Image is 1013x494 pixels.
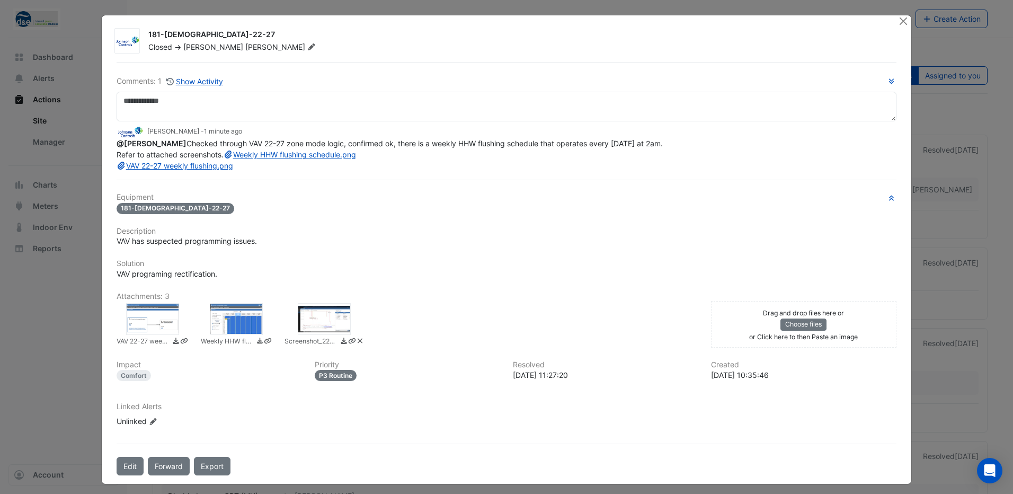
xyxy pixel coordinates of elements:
[117,457,144,475] button: Edit
[749,333,858,341] small: or Click here to then Paste an image
[315,360,500,369] h6: Priority
[117,259,896,268] h6: Solution
[224,150,356,159] a: Weekly HHW flushing schedule.png
[298,303,351,335] div: Screenshot_22-9-2025_103243_144.139.151.247.jpeg
[147,127,242,136] small: [PERSON_NAME] -
[711,360,896,369] h6: Created
[149,418,157,426] fa-icon: Edit Linked Alerts
[166,75,224,87] button: Show Activity
[711,369,896,381] div: [DATE] 10:35:46
[204,127,242,135] span: 2025-09-23 11:27:36
[180,337,188,348] a: Copy link to clipboard
[117,139,665,170] span: Checked through VAV 22-27 zone mode logic, confirmed ok, there is a weekly HHW flushing schedule ...
[245,42,317,52] span: [PERSON_NAME]
[174,42,181,51] span: ->
[117,416,244,427] div: Unlinked
[117,161,233,170] a: VAV 22-27 weekly flushing.png
[977,458,1002,483] div: Open Intercom Messenger
[115,36,139,47] img: Johnson Controls
[117,360,302,369] h6: Impact
[117,236,257,245] span: VAV has suspected programming issues.
[126,303,179,335] div: VAV 22-27 weekly flushing.png
[256,337,264,348] a: Download
[148,29,886,42] div: 181-[DEMOGRAPHIC_DATA]-22-27
[117,193,896,202] h6: Equipment
[117,75,224,87] div: Comments: 1
[194,457,230,475] a: Export
[264,337,272,348] a: Copy link to clipboard
[117,139,186,148] span: brent.spiteri@de-air.com.au [D&E Air Conditioning]
[513,369,698,381] div: [DATE] 11:27:20
[356,337,364,348] a: Delete
[513,360,698,369] h6: Resolved
[763,309,844,317] small: Drag and drop files here or
[117,203,234,214] span: 181-[DEMOGRAPHIC_DATA]-22-27
[780,319,827,330] button: Choose files
[315,370,357,381] div: P3 Routine
[348,337,356,348] a: Copy link to clipboard
[183,42,243,51] span: [PERSON_NAME]
[117,269,217,278] span: VAV programing rectification.
[201,337,254,348] small: Weekly HHW flushing schedule.png
[117,370,151,381] div: Comfort
[117,402,896,411] h6: Linked Alerts
[210,303,263,335] div: Weekly HHW flushing schedule.png
[148,42,172,51] span: Closed
[117,126,143,138] img: Johnson Controls
[148,457,190,475] button: Forward
[898,15,909,27] button: Close
[117,292,896,301] h6: Attachments: 3
[117,227,896,236] h6: Description
[340,337,348,348] a: Download
[285,337,337,348] small: Screenshot_22-9-2025_103243_144.139.151.247.jpeg
[172,337,180,348] a: Download
[117,337,170,348] small: VAV 22-27 weekly flushing.png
